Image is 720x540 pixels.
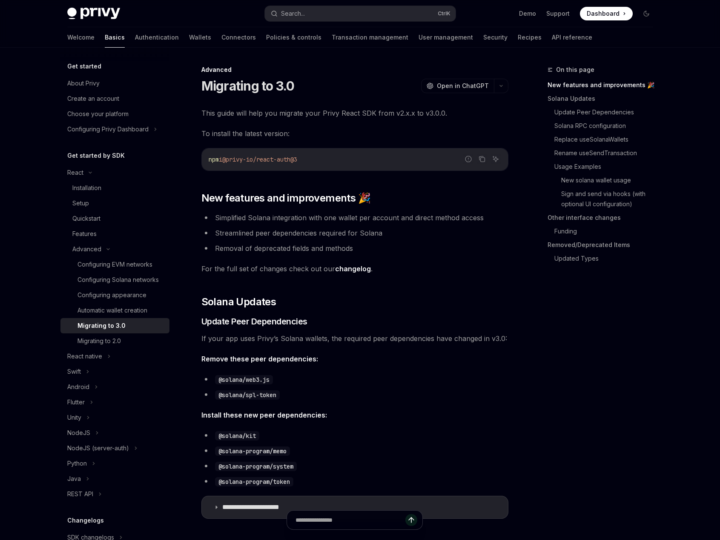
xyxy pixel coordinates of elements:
[60,303,169,318] a: Automatic wallet creation
[215,446,290,456] code: @solana-program/memo
[561,173,660,187] a: New solana wallet usage
[518,27,542,48] a: Recipes
[67,109,129,119] div: Choose your platform
[77,336,121,346] div: Migrating to 2.0
[215,477,293,486] code: @solana-program/token
[72,244,101,254] div: Advanced
[640,7,653,20] button: Toggle dark mode
[201,107,508,119] span: This guide will help you migrate your Privy React SDK from v2.x.x to v3.0.0.
[60,106,169,122] a: Choose your platform
[554,105,660,119] a: Update Peer Dependencies
[554,133,660,146] a: Replace useSolanaWallets
[554,252,660,265] a: Updated Types
[77,275,159,285] div: Configuring Solana networks
[215,390,280,400] code: @solana/spl-token
[67,168,83,178] div: React
[548,92,660,105] a: Solana Updates
[201,128,508,139] span: To install the latest version:
[209,156,219,163] span: npm
[266,27,321,48] a: Policies & controls
[67,151,125,161] h5: Get started by SDK
[548,78,660,92] a: New features and improvements 🎉
[476,153,488,165] button: Copy the contents from the code block
[201,355,318,363] strong: Remove these peer dependencies:
[67,458,87,469] div: Python
[222,156,297,163] span: @privy-io/react-auth@3
[67,78,100,88] div: About Privy
[201,212,508,224] li: Simplified Solana integration with one wallet per account and direct method access
[554,119,660,133] a: Solana RPC configuration
[60,257,169,272] a: Configuring EVM networks
[332,27,408,48] a: Transaction management
[201,411,327,419] strong: Install these new peer dependencies:
[554,146,660,160] a: Rename useSendTransaction
[215,431,259,441] code: @solana/kit
[201,315,307,327] span: Update Peer Dependencies
[201,227,508,239] li: Streamlined peer dependencies required for Solana
[77,259,152,270] div: Configuring EVM networks
[587,9,620,18] span: Dashboard
[67,515,104,526] h5: Changelogs
[60,211,169,226] a: Quickstart
[463,153,474,165] button: Report incorrect code
[215,375,273,384] code: @solana/web3.js
[201,65,508,74] div: Advanced
[419,27,473,48] a: User management
[72,198,89,208] div: Setup
[556,65,594,75] span: On this page
[60,91,169,106] a: Create an account
[201,295,276,309] span: Solana Updates
[67,351,102,361] div: React native
[67,27,95,48] a: Welcome
[67,367,81,377] div: Swift
[67,382,89,392] div: Android
[60,196,169,211] a: Setup
[77,290,146,300] div: Configuring appearance
[221,27,256,48] a: Connectors
[552,27,592,48] a: API reference
[67,8,120,20] img: dark logo
[60,226,169,242] a: Features
[67,94,119,104] div: Create an account
[67,412,81,423] div: Unity
[561,187,660,211] a: Sign and send via hooks (with optional UI configuration)
[135,27,179,48] a: Authentication
[105,27,125,48] a: Basics
[335,264,371,273] a: changelog
[67,61,101,71] h5: Get started
[77,321,126,331] div: Migrating to 3.0
[60,318,169,333] a: Migrating to 3.0
[219,156,222,163] span: i
[189,27,211,48] a: Wallets
[60,76,169,91] a: About Privy
[548,238,660,252] a: Removed/Deprecated Items
[546,9,570,18] a: Support
[580,7,633,20] a: Dashboard
[201,78,295,94] h1: Migrating to 3.0
[438,10,450,17] span: Ctrl K
[67,397,85,407] div: Flutter
[67,428,90,438] div: NodeJS
[421,79,494,93] button: Open in ChatGPT
[72,229,97,239] div: Features
[201,263,508,275] span: For the full set of changes check out our .
[201,242,508,254] li: Removal of deprecated fields and methods
[490,153,501,165] button: Ask AI
[405,514,417,526] button: Send message
[519,9,536,18] a: Demo
[60,180,169,196] a: Installation
[72,213,100,224] div: Quickstart
[60,333,169,349] a: Migrating to 2.0
[483,27,508,48] a: Security
[77,305,147,315] div: Automatic wallet creation
[67,489,93,499] div: REST API
[67,474,81,484] div: Java
[548,211,660,225] a: Other interface changes
[281,9,305,19] div: Search...
[67,124,149,134] div: Configuring Privy Dashboard
[265,6,456,21] button: Search...CtrlK
[72,183,101,193] div: Installation
[67,443,129,453] div: NodeJS (server-auth)
[201,333,508,344] span: If your app uses Privy’s Solana wallets, the required peer dependencies have changed in v3.0:
[554,160,660,173] a: Usage Examples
